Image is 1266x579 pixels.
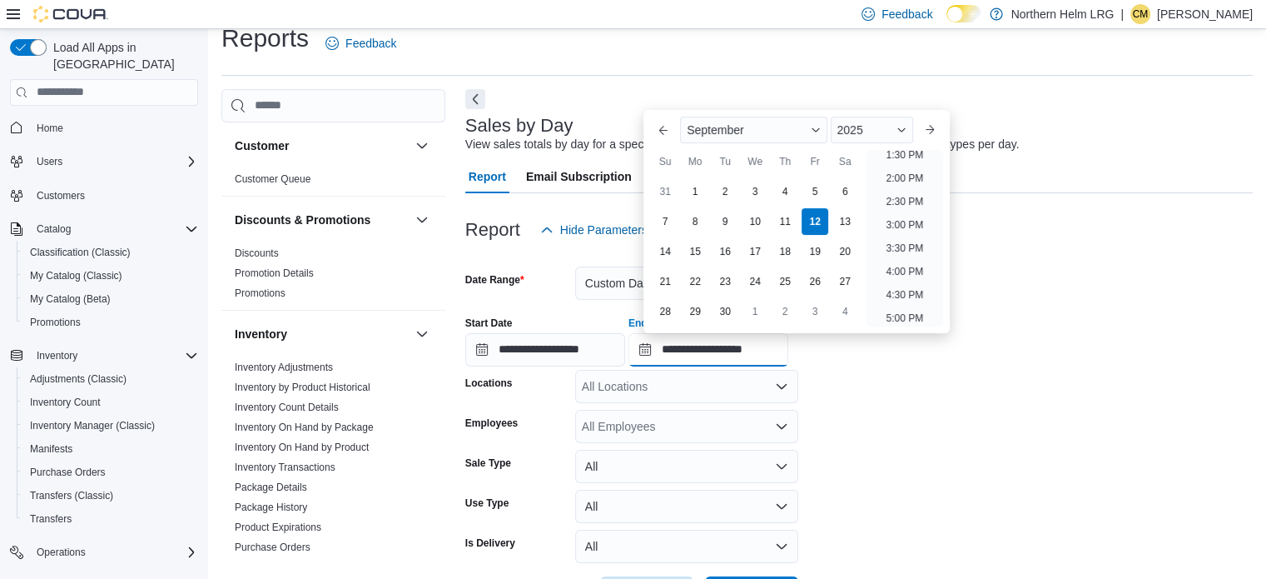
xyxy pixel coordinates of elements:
[30,219,77,239] button: Catalog
[412,210,432,230] button: Discounts & Promotions
[465,497,509,510] label: Use Type
[235,542,310,553] a: Purchase Orders
[235,326,287,342] h3: Inventory
[17,461,205,484] button: Purchase Orders
[235,461,335,474] span: Inventory Transactions
[712,298,738,325] div: day-30
[235,401,339,414] span: Inventory Count Details
[47,39,198,72] span: Load All Apps in [GEOGRAPHIC_DATA]
[23,266,198,286] span: My Catalog (Classic)
[235,502,307,513] a: Package History
[880,308,931,328] li: 5:00 PM
[1011,4,1115,24] p: Northern Helm LRG
[23,369,198,389] span: Adjustments (Classic)
[652,298,678,325] div: day-28
[17,391,205,414] button: Inventory Count
[802,148,828,175] div: Fr
[742,178,768,205] div: day-3
[23,392,107,412] a: Inventory Count
[235,326,409,342] button: Inventory
[23,289,198,309] span: My Catalog (Beta)
[30,489,113,502] span: Transfers (Classic)
[712,238,738,265] div: day-16
[650,177,860,327] div: September, 2025
[235,441,369,454] span: Inventory On Hand by Product
[802,178,828,205] div: day-5
[221,169,445,196] div: Customer
[30,466,106,479] span: Purchase Orders
[832,298,858,325] div: day-4
[742,298,768,325] div: day-1
[319,27,403,60] a: Feedback
[712,148,738,175] div: Tu
[1120,4,1124,24] p: |
[575,267,798,300] button: Custom Date
[17,287,205,311] button: My Catalog (Beta)
[880,145,931,165] li: 1:30 PM
[23,486,120,506] a: Transfers (Classic)
[880,168,931,188] li: 2:00 PM
[465,537,515,550] label: Is Delivery
[1157,4,1253,24] p: [PERSON_NAME]
[772,208,798,235] div: day-11
[30,512,72,526] span: Transfers
[235,421,374,434] span: Inventory On Hand by Package
[30,152,198,172] span: Users
[23,289,117,309] a: My Catalog (Beta)
[23,509,198,529] span: Transfers
[1130,4,1150,24] div: Courtney Metson
[682,268,708,295] div: day-22
[23,439,79,459] a: Manifests
[682,148,708,175] div: Mo
[235,381,370,394] span: Inventory by Product Historical
[742,148,768,175] div: We
[30,186,92,206] a: Customers
[17,311,205,334] button: Promotions
[30,118,70,138] a: Home
[3,150,205,173] button: Users
[235,422,374,433] a: Inventory On Hand by Package
[235,361,333,374] span: Inventory Adjustments
[30,292,111,306] span: My Catalog (Beta)
[37,546,86,559] span: Operations
[682,298,708,325] div: day-29
[235,247,279,260] span: Discounts
[235,287,285,299] a: Promotions
[235,137,289,154] h3: Customer
[742,238,768,265] div: day-17
[23,312,198,332] span: Promotions
[772,178,798,205] div: day-4
[682,178,708,205] div: day-1
[30,246,131,259] span: Classification (Classic)
[235,402,339,413] a: Inventory Count Details
[235,287,285,300] span: Promotions
[837,123,863,137] span: 2025
[23,462,198,482] span: Purchase Orders
[17,484,205,507] button: Transfers (Classic)
[235,481,307,494] span: Package Details
[802,238,828,265] div: day-19
[30,152,69,172] button: Users
[23,439,198,459] span: Manifests
[469,160,506,193] span: Report
[802,208,828,235] div: day-12
[30,117,198,138] span: Home
[682,238,708,265] div: day-15
[652,178,678,205] div: day-31
[652,268,678,295] div: day-21
[832,178,858,205] div: day-6
[682,208,708,235] div: day-8
[465,457,511,470] label: Sale Type
[30,316,81,329] span: Promotions
[628,333,788,367] input: Press the down key to enter a popover containing a calendar. Press the escape key to close the po...
[30,269,122,282] span: My Catalog (Classic)
[235,521,321,534] span: Product Expirations
[526,160,632,193] span: Email Subscription
[831,117,913,143] div: Button. Open the year selector. 2025 is currently selected.
[23,242,198,262] span: Classification (Classic)
[880,215,931,235] li: 3:00 PM
[412,136,432,156] button: Customer
[37,189,85,202] span: Customers
[235,362,333,373] a: Inventory Adjustments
